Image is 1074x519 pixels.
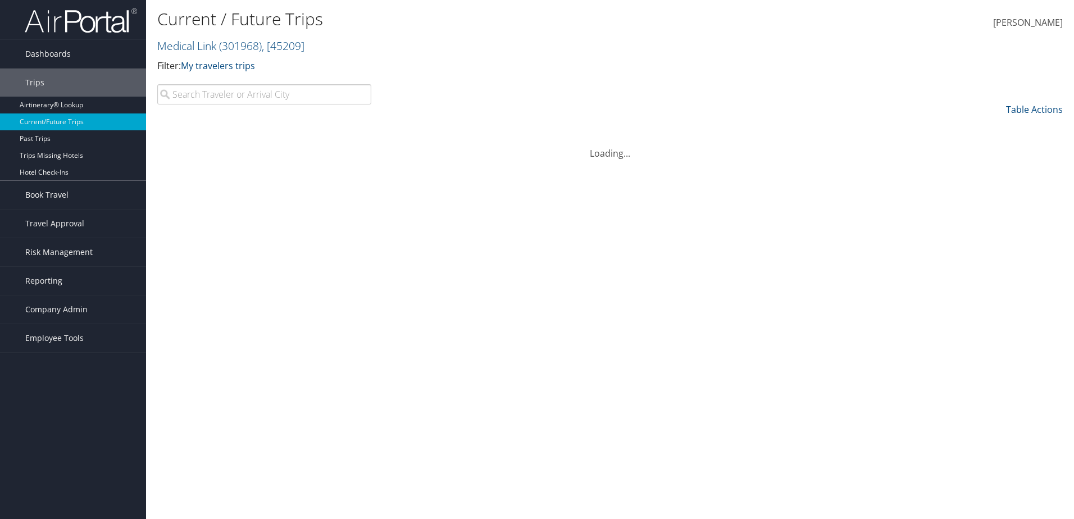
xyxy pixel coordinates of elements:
[993,16,1063,29] span: [PERSON_NAME]
[25,7,137,34] img: airportal-logo.png
[25,295,88,324] span: Company Admin
[157,133,1063,160] div: Loading...
[219,38,262,53] span: ( 301968 )
[25,181,69,209] span: Book Travel
[262,38,304,53] span: , [ 45209 ]
[25,69,44,97] span: Trips
[157,7,761,31] h1: Current / Future Trips
[25,210,84,238] span: Travel Approval
[157,84,371,104] input: Search Traveler or Arrival City
[181,60,255,72] a: My travelers trips
[25,238,93,266] span: Risk Management
[993,6,1063,40] a: [PERSON_NAME]
[157,38,304,53] a: Medical Link
[157,59,761,74] p: Filter:
[25,324,84,352] span: Employee Tools
[1006,103,1063,116] a: Table Actions
[25,40,71,68] span: Dashboards
[25,267,62,295] span: Reporting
